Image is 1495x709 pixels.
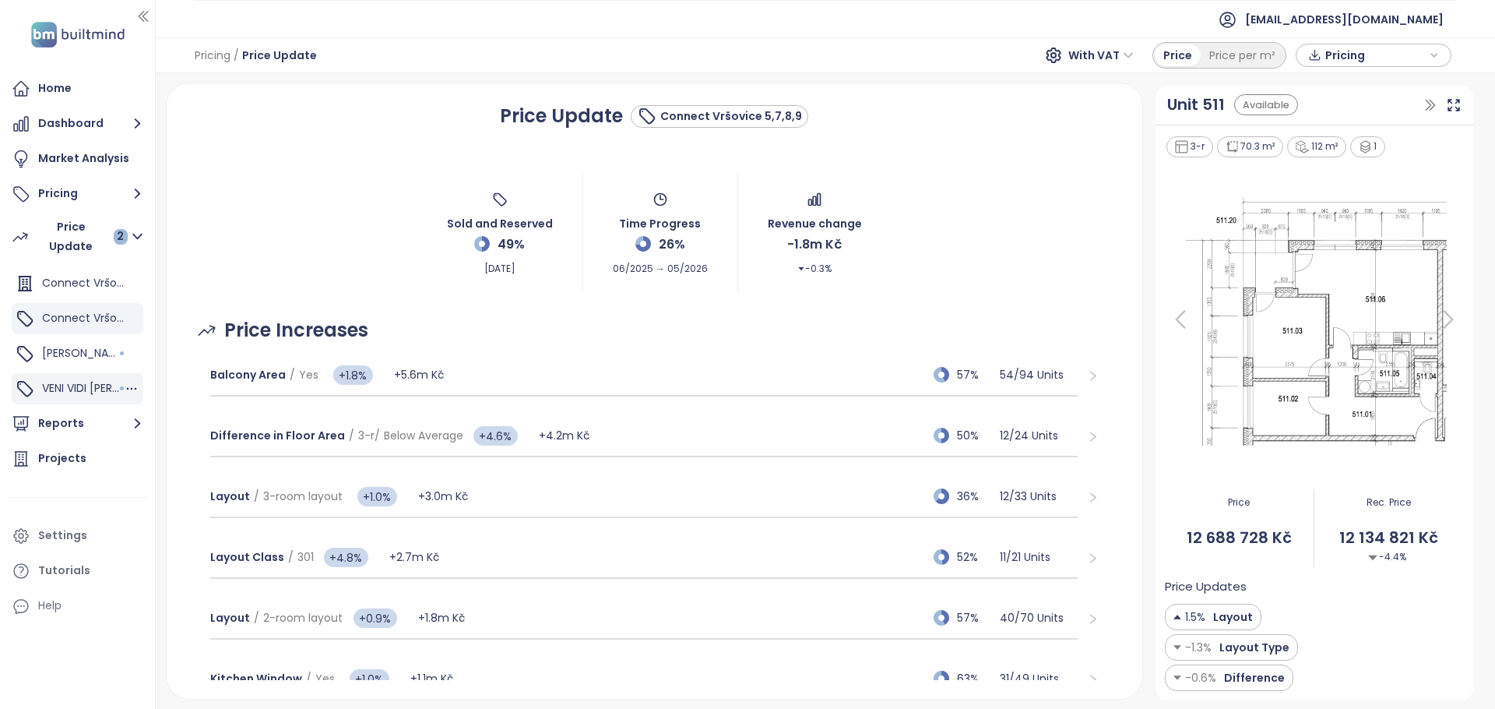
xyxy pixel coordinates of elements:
p: 12 / 24 Units [1000,427,1078,444]
span: 50% [957,427,991,444]
span: +4.8% [324,548,368,567]
div: [PERSON_NAME] [12,338,143,369]
span: -1.3% [1185,639,1212,656]
span: +3.0m Kč [418,489,468,504]
span: +5.6m Kč [394,367,444,383]
span: Price Increases [224,316,368,345]
span: Pricing [195,41,230,69]
div: Connect Vršovice 5,7,8,9 [12,303,143,334]
span: / [290,367,295,383]
span: -1.8m Kč [787,235,842,254]
span: With VAT [1068,44,1134,67]
img: logo [26,19,129,51]
span: Sold and Reserved [447,207,553,232]
span: 49% [498,235,525,254]
div: Price per m² [1201,44,1284,66]
span: caret-down [797,265,805,273]
span: / [254,610,259,626]
span: / [306,671,311,686]
span: Yes [315,671,335,686]
span: 3-r [358,428,375,443]
span: [EMAIL_ADDRESS][DOMAIN_NAME] [1245,1,1444,38]
div: 70.3 m² [1217,136,1284,157]
span: +0.9% [354,608,397,628]
span: / [288,549,294,565]
h1: Price Update [500,102,623,130]
span: / [234,41,239,69]
button: Pricing [8,178,147,210]
span: / [375,428,380,443]
span: 52% [957,549,991,566]
p: 54 / 94 Units [1000,366,1078,383]
span: 26% [659,235,685,254]
span: Rec. Price [1314,496,1463,510]
div: VENI VIDI [PERSON_NAME] [12,373,143,404]
span: +1.0% [350,669,389,689]
span: Layout [1209,608,1253,626]
span: Time Progress [619,207,701,232]
div: Connect Vršovice 5,7,8,9 [660,108,802,125]
span: right [1087,552,1099,564]
span: right [1087,370,1099,382]
span: 1.5% [1185,608,1205,626]
span: Balcony Area [210,367,286,383]
span: right [1087,674,1099,686]
div: button [1304,44,1443,67]
button: Reports [8,408,147,439]
div: 1 [1350,136,1386,157]
div: Help [8,591,147,622]
span: Layout Class [210,549,284,565]
span: -0.3% [797,254,832,277]
span: Pricing [1325,44,1426,67]
p: 12 / 33 Units [1000,488,1078,505]
span: Layout [210,610,250,626]
img: Decrease [1173,639,1181,656]
span: right [1087,492,1099,503]
span: Kitchen Window [210,671,302,686]
span: Revenue change [768,207,862,232]
a: Projects [8,443,147,474]
span: +1.0% [357,487,397,506]
div: Projects [38,449,86,468]
a: Home [8,73,147,104]
span: / [349,428,354,443]
span: -4.4% [1368,550,1406,565]
span: +1.8% [333,365,373,385]
p: 11 / 21 Units [1000,549,1078,566]
span: 36% [957,488,991,505]
div: 2 [114,229,128,245]
div: 112 m² [1287,136,1346,157]
span: 12 134 821 Kč [1314,526,1463,550]
span: Yes [299,367,318,383]
button: Price Update 2 [8,213,147,260]
span: [DATE] [484,254,515,277]
img: Decrease [1173,669,1181,686]
div: Home [38,79,72,98]
span: Price Updates [1165,577,1247,596]
a: Settings [8,520,147,552]
span: +4.2m Kč [539,428,589,443]
span: Difference in Floor Area [210,428,345,443]
span: VENI VIDI [PERSON_NAME] [42,380,175,396]
span: 57% [957,366,991,383]
div: Settings [38,526,87,545]
span: Price [1165,496,1314,510]
span: Below Average [384,428,463,443]
span: right [1087,613,1099,625]
span: Connect Vršovice 1,2,3,4,6 [42,275,182,291]
div: Available [1234,94,1298,115]
span: -0.6% [1185,669,1216,686]
div: Price Update [37,217,128,256]
p: 40 / 70 Units [1000,609,1078,626]
span: Layout [210,489,250,504]
span: [PERSON_NAME] [42,345,128,361]
a: Unit 511 [1167,93,1225,117]
img: Decrease [1368,553,1377,563]
div: Help [38,596,62,616]
div: 3-r [1166,136,1213,157]
div: Connect Vršovice 1,2,3,4,6 [12,268,143,299]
